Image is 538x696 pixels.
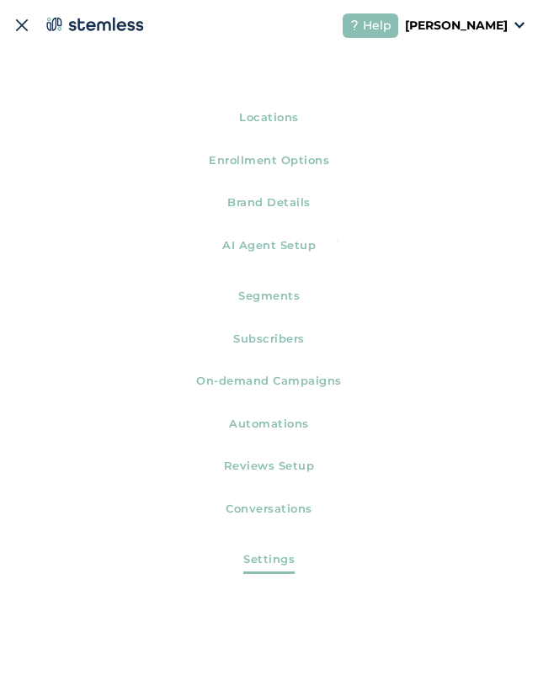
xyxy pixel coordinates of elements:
span: Reviews Setup [224,458,315,481]
img: icon-help-white-03924b79.svg [349,20,360,30]
span: Automations [229,416,309,438]
iframe: Chat Widget [454,615,538,696]
img: logo-dark-0685b13c.svg [43,12,144,37]
img: icon_down-arrow-small-66adaf34.svg [514,22,525,29]
p: [PERSON_NAME] [405,17,508,35]
span: Help [363,17,392,35]
img: glitter-stars-b7820f95.gif [328,230,362,263]
span: Subscribers [233,331,305,353]
img: icon-menu-close-b0ce1ade.svg [13,17,30,34]
span: AI Agent Setup [222,237,316,260]
span: Conversations [226,501,312,523]
span: Settings [243,551,295,574]
span: Segments [238,288,300,311]
span: Enrollment Options [209,152,329,175]
span: Locations [239,109,299,132]
span: On-demand Campaigns [196,373,342,396]
span: Brand Details [227,194,311,217]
